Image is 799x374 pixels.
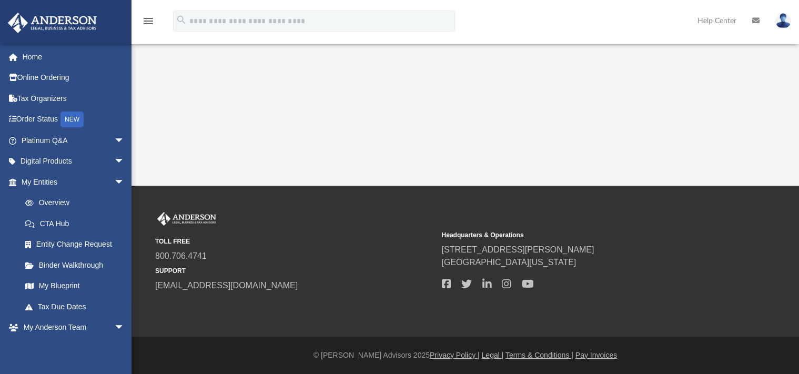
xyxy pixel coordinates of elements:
[442,230,721,240] small: Headquarters & Operations
[60,112,84,127] div: NEW
[114,130,135,151] span: arrow_drop_down
[7,130,140,151] a: Platinum Q&Aarrow_drop_down
[430,351,480,359] a: Privacy Policy |
[7,67,140,88] a: Online Ordering
[7,109,140,130] a: Order StatusNEW
[442,245,594,254] a: [STREET_ADDRESS][PERSON_NAME]
[15,255,140,276] a: Binder Walkthrough
[155,251,207,260] a: 800.706.4741
[142,15,155,27] i: menu
[114,317,135,339] span: arrow_drop_down
[114,171,135,193] span: arrow_drop_down
[155,237,434,246] small: TOLL FREE
[7,317,135,338] a: My Anderson Teamarrow_drop_down
[142,20,155,27] a: menu
[775,13,791,28] img: User Pic
[7,46,140,67] a: Home
[155,266,434,276] small: SUPPORT
[176,14,187,26] i: search
[15,234,140,255] a: Entity Change Request
[155,281,298,290] a: [EMAIL_ADDRESS][DOMAIN_NAME]
[155,212,218,226] img: Anderson Advisors Platinum Portal
[132,350,799,361] div: © [PERSON_NAME] Advisors 2025
[442,258,577,267] a: [GEOGRAPHIC_DATA][US_STATE]
[575,351,617,359] a: Pay Invoices
[7,171,140,193] a: My Entitiesarrow_drop_down
[5,13,100,33] img: Anderson Advisors Platinum Portal
[7,88,140,109] a: Tax Organizers
[7,151,140,172] a: Digital Productsarrow_drop_down
[15,338,130,359] a: My Anderson Team
[482,351,504,359] a: Legal |
[15,276,135,297] a: My Blueprint
[114,151,135,173] span: arrow_drop_down
[15,193,140,214] a: Overview
[15,296,140,317] a: Tax Due Dates
[15,213,140,234] a: CTA Hub
[505,351,573,359] a: Terms & Conditions |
